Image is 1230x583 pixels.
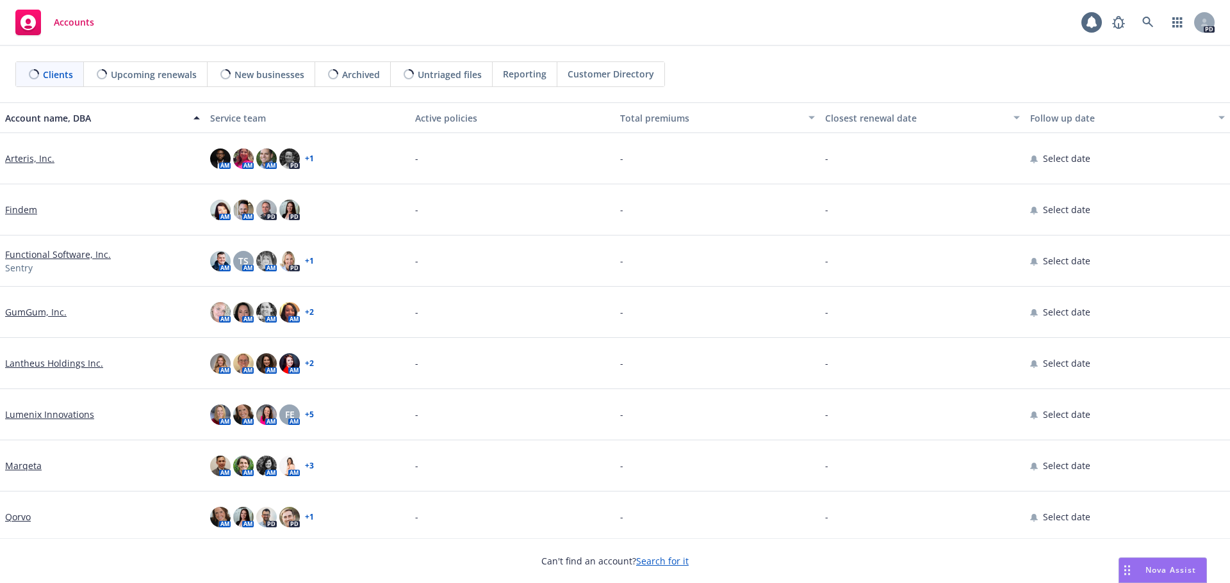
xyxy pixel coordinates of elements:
span: - [825,356,828,370]
span: - [825,152,828,165]
button: Active policies [410,102,615,133]
a: + 1 [305,513,314,521]
div: Closest renewal date [825,111,1006,125]
span: Customer Directory [568,67,654,81]
span: Sentry [5,261,33,275]
span: Select date [1043,254,1090,268]
span: TS [238,254,249,268]
button: Nova Assist [1119,557,1207,583]
div: Account name, DBA [5,111,186,125]
span: Select date [1043,203,1090,216]
div: Service team [210,111,405,125]
span: Select date [1043,356,1090,370]
a: Arteris, Inc. [5,152,54,165]
span: - [825,459,828,472]
span: - [620,510,623,523]
img: photo [210,200,231,220]
img: photo [256,353,277,374]
span: Select date [1043,459,1090,472]
img: photo [233,353,254,374]
span: Reporting [503,67,546,81]
img: photo [256,302,277,323]
span: Select date [1043,305,1090,319]
span: - [825,510,828,523]
span: Archived [342,68,380,81]
img: photo [279,200,300,220]
a: + 2 [305,308,314,316]
img: photo [210,507,231,527]
span: New businesses [234,68,304,81]
span: - [415,510,418,523]
img: photo [256,404,277,425]
img: photo [233,200,254,220]
a: Lantheus Holdings Inc. [5,356,103,370]
a: + 2 [305,360,314,367]
span: - [620,203,623,216]
a: Marqeta [5,459,42,472]
span: - [620,459,623,472]
span: FE [285,408,295,421]
span: Upcoming renewals [111,68,197,81]
img: photo [279,302,300,323]
span: Select date [1043,510,1090,523]
span: Select date [1043,408,1090,421]
a: Search for it [636,555,689,567]
span: - [415,459,418,472]
a: Functional Software, Inc. [5,248,111,261]
div: Drag to move [1119,558,1135,582]
img: photo [256,251,277,271]
a: + 1 [305,155,314,163]
a: Accounts [10,4,99,40]
img: photo [210,251,231,271]
div: Follow up date [1030,111,1211,125]
div: Total premiums [620,111,801,125]
button: Closest renewal date [820,102,1025,133]
img: photo [256,456,277,476]
span: Clients [43,68,73,81]
img: photo [210,148,231,169]
span: Select date [1043,152,1090,165]
span: - [415,203,418,216]
a: Search [1135,10,1161,35]
img: photo [233,456,254,476]
a: GumGum, Inc. [5,305,67,319]
span: Can't find an account? [541,554,689,568]
img: photo [256,200,277,220]
a: + 5 [305,411,314,419]
img: photo [256,148,277,169]
span: - [415,305,418,319]
img: photo [233,302,254,323]
span: - [415,408,418,421]
span: - [620,356,623,370]
img: photo [279,148,300,169]
img: photo [279,507,300,527]
img: photo [210,456,231,476]
button: Service team [205,102,410,133]
img: photo [233,148,254,169]
img: photo [279,251,300,271]
a: + 1 [305,257,314,265]
a: Report a Bug [1106,10,1131,35]
img: photo [233,507,254,527]
span: - [825,305,828,319]
img: photo [210,404,231,425]
a: Findem [5,203,37,216]
span: - [825,254,828,268]
button: Follow up date [1025,102,1230,133]
span: - [415,356,418,370]
img: photo [279,353,300,374]
span: - [620,305,623,319]
a: Lumenix Innovations [5,408,94,421]
button: Total premiums [615,102,820,133]
span: - [620,254,623,268]
a: Qorvo [5,510,31,523]
a: Switch app [1165,10,1190,35]
span: Accounts [54,17,94,28]
span: - [415,152,418,165]
a: + 3 [305,462,314,470]
img: photo [233,404,254,425]
span: - [825,203,828,216]
img: photo [256,507,277,527]
span: - [825,408,828,421]
span: - [620,152,623,165]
